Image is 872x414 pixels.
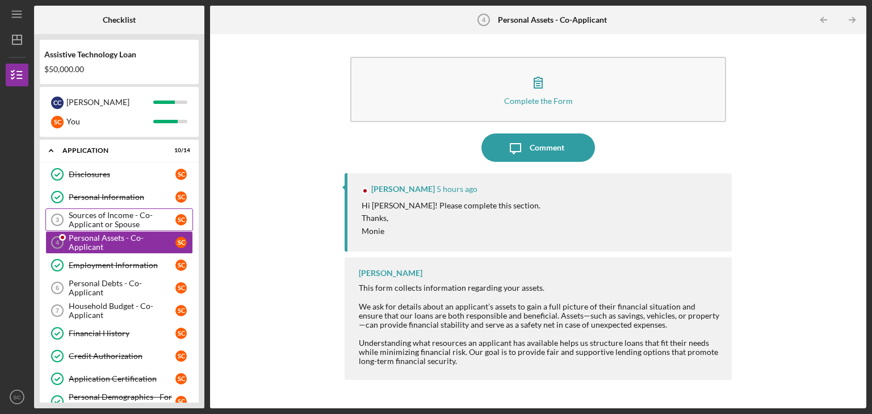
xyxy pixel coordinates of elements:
div: Disclosures [69,170,175,179]
div: Understanding what resources an applicant has available helps us structure loans that fit their n... [359,338,720,366]
tspan: 4 [482,16,486,23]
button: SC [6,386,28,408]
div: Personal Assets - Co-Applicant [69,233,175,252]
div: We ask for details about an applicant’s assets to gain a full picture of their financial situatio... [359,302,720,329]
b: Personal Assets - Co-Applicant [498,15,607,24]
tspan: 4 [56,239,60,246]
div: S C [175,260,187,271]
a: Personal Demographics - For Reporting Purposes OnlySC [45,390,193,413]
div: S C [175,282,187,294]
p: Hi [PERSON_NAME]! Please complete this section. [362,199,540,212]
tspan: 6 [56,285,59,291]
div: Application Certification [69,374,175,383]
div: [PERSON_NAME] [66,93,153,112]
div: Financial History [69,329,175,338]
div: 10 / 14 [170,147,190,154]
div: [PERSON_NAME] [359,269,422,278]
div: C C [51,97,64,109]
div: Household Budget - Co-Applicant [69,302,175,320]
div: S C [175,350,187,362]
div: Application [62,147,162,154]
div: Comment [530,133,564,162]
div: S C [175,328,187,339]
div: Complete the Form [504,97,573,105]
div: S C [175,237,187,248]
div: S C [51,116,64,128]
div: S C [175,169,187,180]
div: S C [175,305,187,316]
a: 4Personal Assets - Co-ApplicantSC [45,231,193,254]
div: $50,000.00 [44,65,194,74]
div: Sources of Income - Co-Applicant or Spouse [69,211,175,229]
tspan: 7 [56,307,59,314]
a: Application CertificationSC [45,367,193,390]
div: Personal Demographics - For Reporting Purposes Only [69,392,175,411]
div: [PERSON_NAME] [371,185,435,194]
a: Credit AuthorizationSC [45,345,193,367]
button: Comment [481,133,595,162]
text: SC [13,394,20,400]
div: S C [175,396,187,407]
a: Financial HistorySC [45,322,193,345]
div: Credit Authorization [69,352,175,361]
div: S C [175,373,187,384]
tspan: 3 [56,216,59,223]
div: S C [175,191,187,203]
p: Thanks, [362,212,540,224]
div: This form collects information regarding your assets. [359,283,720,292]
a: Employment InformationSC [45,254,193,277]
div: S C [175,214,187,225]
div: Personal Debts - Co-Applicant [69,279,175,297]
b: Checklist [103,15,136,24]
p: Monie [362,225,540,237]
div: Employment Information [69,261,175,270]
button: Complete the Form [350,57,726,122]
a: 6Personal Debts - Co-ApplicantSC [45,277,193,299]
a: 3Sources of Income - Co-Applicant or SpouseSC [45,208,193,231]
a: Personal InformationSC [45,186,193,208]
div: Assistive Technology Loan [44,50,194,59]
a: DisclosuresSC [45,163,193,186]
div: Personal Information [69,193,175,202]
a: 7Household Budget - Co-ApplicantSC [45,299,193,322]
time: 2025-10-07 16:44 [437,185,477,194]
div: You [66,112,153,131]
